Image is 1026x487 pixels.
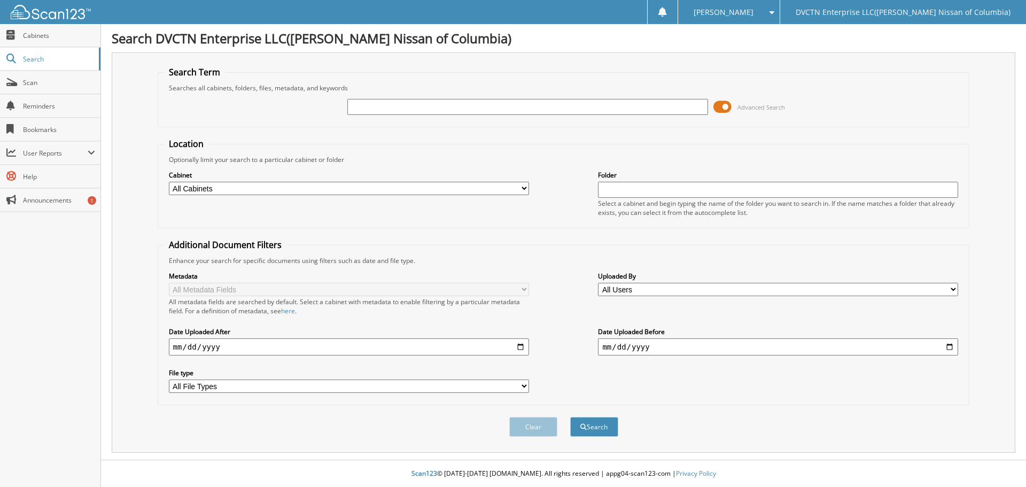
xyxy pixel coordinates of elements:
span: Cabinets [23,31,95,40]
label: Folder [598,171,958,180]
div: Optionally limit your search to a particular cabinet or folder [164,155,964,164]
input: end [598,338,958,355]
a: Privacy Policy [676,469,716,478]
div: Select a cabinet and begin typing the name of the folder you want to search in. If the name match... [598,199,958,217]
span: User Reports [23,149,88,158]
span: [PERSON_NAME] [694,9,753,16]
legend: Search Term [164,66,226,78]
label: Date Uploaded After [169,327,529,336]
span: Reminders [23,102,95,111]
div: 1 [88,196,96,205]
label: Metadata [169,272,529,281]
button: Clear [509,417,557,437]
label: Cabinet [169,171,529,180]
button: Search [570,417,618,437]
a: here [281,306,295,315]
div: Enhance your search for specific documents using filters such as date and file type. [164,256,964,265]
div: Searches all cabinets, folders, files, metadata, and keywords [164,83,964,92]
label: Date Uploaded Before [598,327,958,336]
div: All metadata fields are searched by default. Select a cabinet with metadata to enable filtering b... [169,297,529,315]
span: Advanced Search [737,103,785,111]
input: start [169,338,529,355]
span: Help [23,172,95,181]
span: Scan [23,78,95,87]
h1: Search DVCTN Enterprise LLC([PERSON_NAME] Nissan of Columbia) [112,29,1015,47]
span: Search [23,55,94,64]
div: © [DATE]-[DATE] [DOMAIN_NAME]. All rights reserved | appg04-scan123-com | [101,461,1026,487]
legend: Additional Document Filters [164,239,287,251]
label: File type [169,368,529,377]
span: DVCTN Enterprise LLC([PERSON_NAME] Nissan of Columbia) [796,9,1011,16]
span: Bookmarks [23,125,95,134]
label: Uploaded By [598,272,958,281]
span: Announcements [23,196,95,205]
legend: Location [164,138,209,150]
span: Scan123 [411,469,437,478]
img: scan123-logo-white.svg [11,5,91,19]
